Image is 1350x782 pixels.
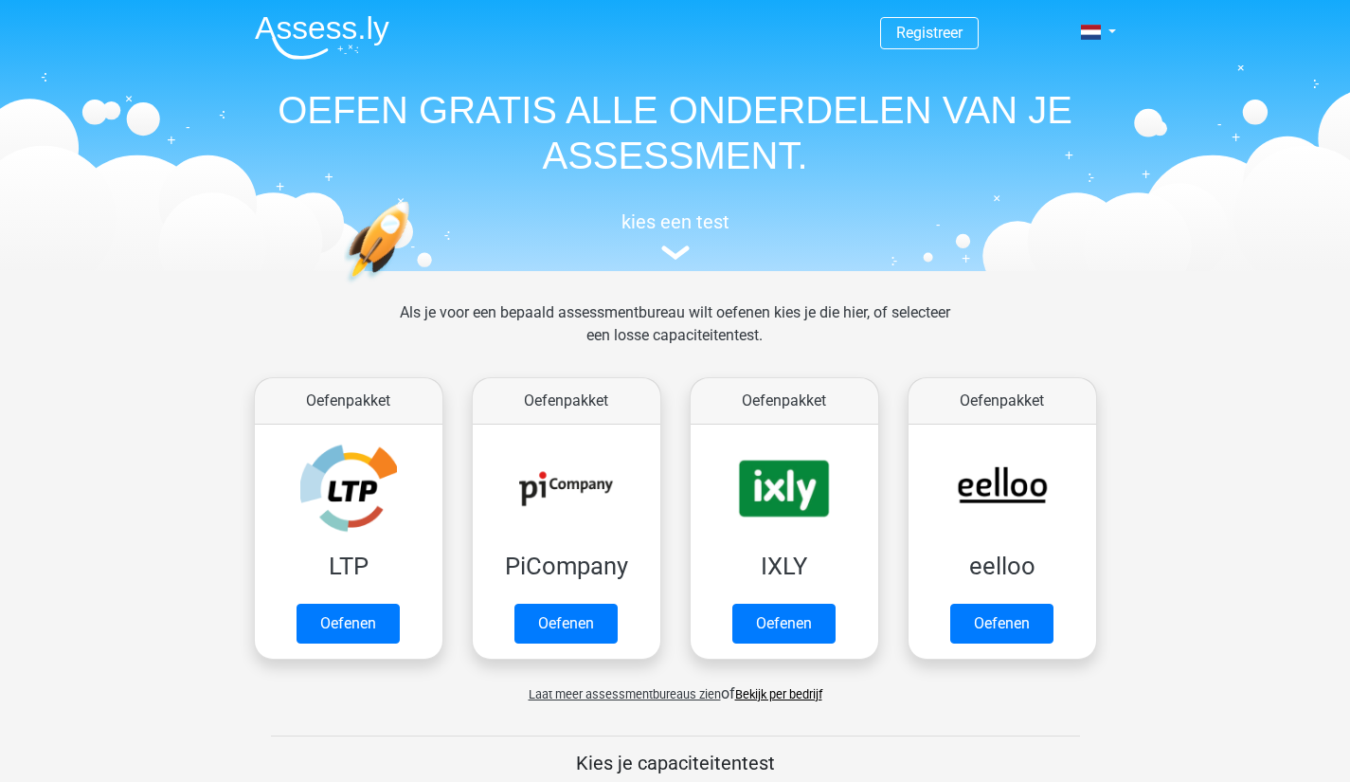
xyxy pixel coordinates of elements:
[529,687,721,701] span: Laat meer assessmentbureaus zien
[271,752,1080,774] h5: Kies je capaciteitentest
[950,604,1053,644] a: Oefenen
[240,210,1111,233] h5: kies een test
[297,604,400,644] a: Oefenen
[240,667,1111,705] div: of
[661,246,690,260] img: assessment
[344,201,483,373] img: oefenen
[240,87,1111,178] h1: OEFEN GRATIS ALLE ONDERDELEN VAN JE ASSESSMENT.
[732,604,836,644] a: Oefenen
[735,687,822,701] a: Bekijk per bedrijf
[240,210,1111,261] a: kies een test
[255,15,389,60] img: Assessly
[385,301,965,370] div: Als je voor een bepaald assessmentbureau wilt oefenen kies je die hier, of selecteer een losse ca...
[896,24,963,42] a: Registreer
[514,604,618,644] a: Oefenen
